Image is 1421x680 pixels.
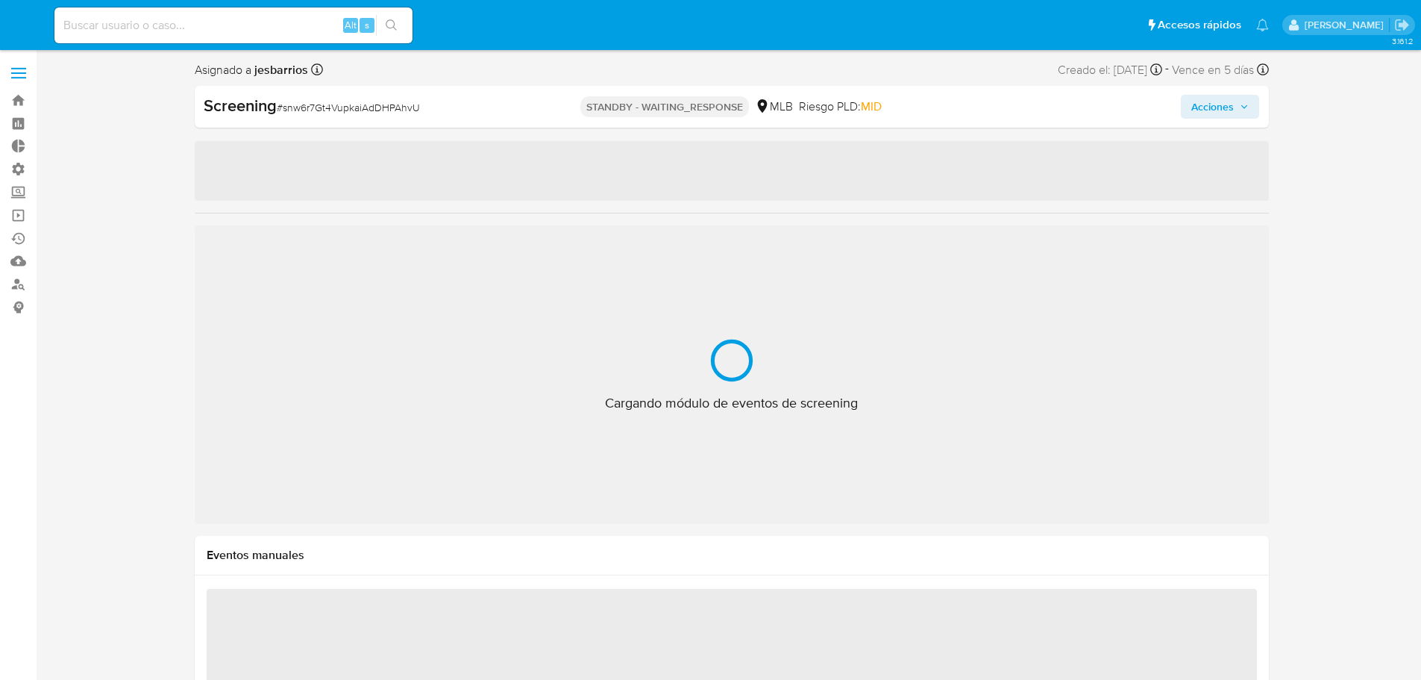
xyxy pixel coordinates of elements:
span: Asignado a [195,62,308,78]
div: Creado el: [DATE] [1058,60,1162,80]
p: STANDBY - WAITING_RESPONSE [580,96,749,117]
button: Acciones [1181,95,1259,119]
span: - [1165,60,1169,80]
span: Acciones [1191,95,1234,119]
b: Screening [204,93,277,117]
a: Notificaciones [1256,19,1269,31]
span: # snw6r7Gt4VupkaiAdDHPAhvU [277,100,420,115]
span: MID [861,98,882,115]
h1: Eventos manuales [207,548,1257,563]
button: search-icon [376,15,407,36]
input: Buscar usuario o caso... [54,16,413,35]
p: nicolas.tyrkiel@mercadolibre.com [1305,18,1389,32]
span: s [365,18,369,32]
div: MLB [755,99,793,115]
a: Salir [1394,17,1410,33]
span: Cargando módulo de eventos de screening [605,394,858,412]
b: jesbarrios [251,61,308,78]
span: ‌ [195,141,1269,201]
span: Riesgo PLD: [799,99,882,115]
span: Accesos rápidos [1158,17,1241,33]
span: Alt [345,18,357,32]
span: Vence en 5 días [1172,62,1254,78]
